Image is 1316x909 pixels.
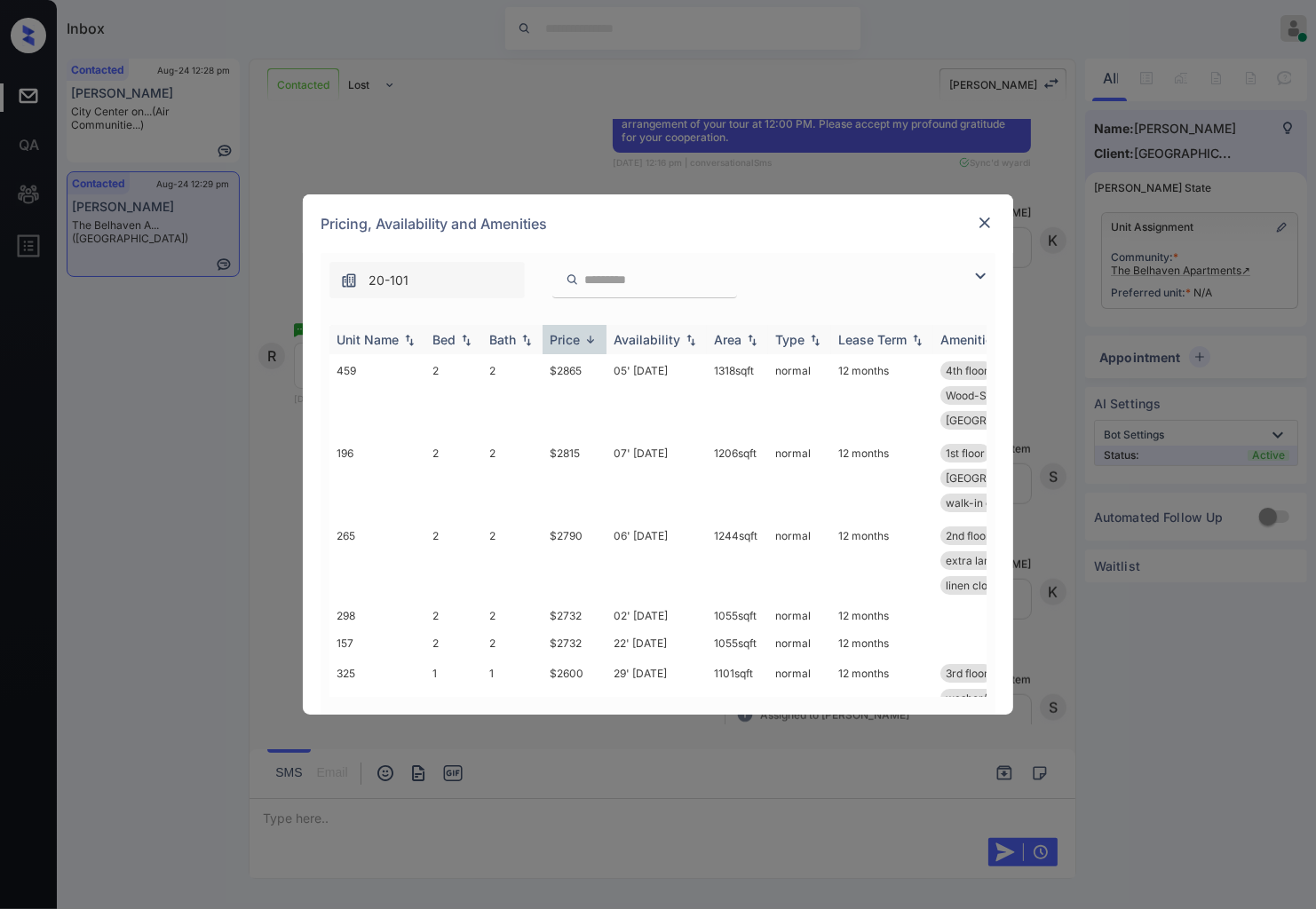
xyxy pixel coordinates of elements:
td: normal [768,657,831,739]
td: 12 months [831,629,933,657]
td: 1244 sqft [707,519,768,602]
span: [GEOGRAPHIC_DATA] [946,414,1055,427]
div: Type [775,332,805,347]
td: 1101 sqft [707,657,768,739]
td: 29' [DATE] [606,657,707,739]
td: 1055 sqft [707,629,768,657]
td: $2790 [543,519,606,602]
img: sorting [518,334,535,346]
div: Price [550,332,580,347]
td: 2 [482,602,543,629]
td: 1 [425,657,482,739]
td: $2732 [543,629,606,657]
td: normal [768,602,831,629]
div: Availability [614,332,680,347]
span: walk-in closet [946,496,1016,510]
td: 2 [425,629,482,657]
td: 12 months [831,437,933,519]
div: Pricing, Availability and Amenities [303,194,1013,253]
td: 05' [DATE] [606,354,707,437]
td: $2865 [543,354,606,437]
td: 298 [329,602,425,629]
div: Lease Term [838,332,907,347]
img: icon-zuma [970,265,991,287]
img: sorting [682,334,700,346]
td: 12 months [831,657,933,739]
div: Bath [489,332,516,347]
span: washer/dryer [946,692,1014,705]
td: normal [768,629,831,657]
td: 06' [DATE] [606,519,707,602]
img: sorting [743,334,761,346]
td: 12 months [831,519,933,602]
td: 2 [425,354,482,437]
td: 2 [482,519,543,602]
td: 1 [482,657,543,739]
img: icon-zuma [566,272,579,288]
div: Amenities [940,332,1000,347]
img: sorting [806,334,824,346]
span: 2nd floor [946,529,990,542]
td: normal [768,354,831,437]
td: normal [768,437,831,519]
td: 2 [425,602,482,629]
img: close [976,214,994,232]
img: sorting [457,334,475,346]
span: 20-101 [369,271,408,290]
td: $2600 [543,657,606,739]
td: 2 [425,519,482,602]
td: 12 months [831,354,933,437]
span: [GEOGRAPHIC_DATA] [946,471,1055,485]
img: sorting [582,333,599,346]
td: 2 [482,629,543,657]
td: 2 [425,437,482,519]
td: 157 [329,629,425,657]
div: Bed [432,332,456,347]
td: $2815 [543,437,606,519]
td: 07' [DATE] [606,437,707,519]
td: 325 [329,657,425,739]
span: 4th floor [946,364,988,377]
td: 1055 sqft [707,602,768,629]
td: 196 [329,437,425,519]
td: 1318 sqft [707,354,768,437]
img: icon-zuma [340,272,358,289]
td: 12 months [831,602,933,629]
td: normal [768,519,831,602]
td: 2 [482,354,543,437]
span: Wood-Style Floo... [946,389,1037,402]
img: sorting [908,334,926,346]
td: $2732 [543,602,606,629]
td: 265 [329,519,425,602]
span: 3rd floor [946,667,988,680]
td: 459 [329,354,425,437]
td: 22' [DATE] [606,629,707,657]
span: linen closet [946,579,1003,592]
span: extra large clo... [946,554,1027,567]
td: 2 [482,437,543,519]
div: Area [714,332,741,347]
td: 1206 sqft [707,437,768,519]
img: sorting [400,334,418,346]
td: 02' [DATE] [606,602,707,629]
div: Unit Name [337,332,399,347]
span: 1st floor [946,447,985,460]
